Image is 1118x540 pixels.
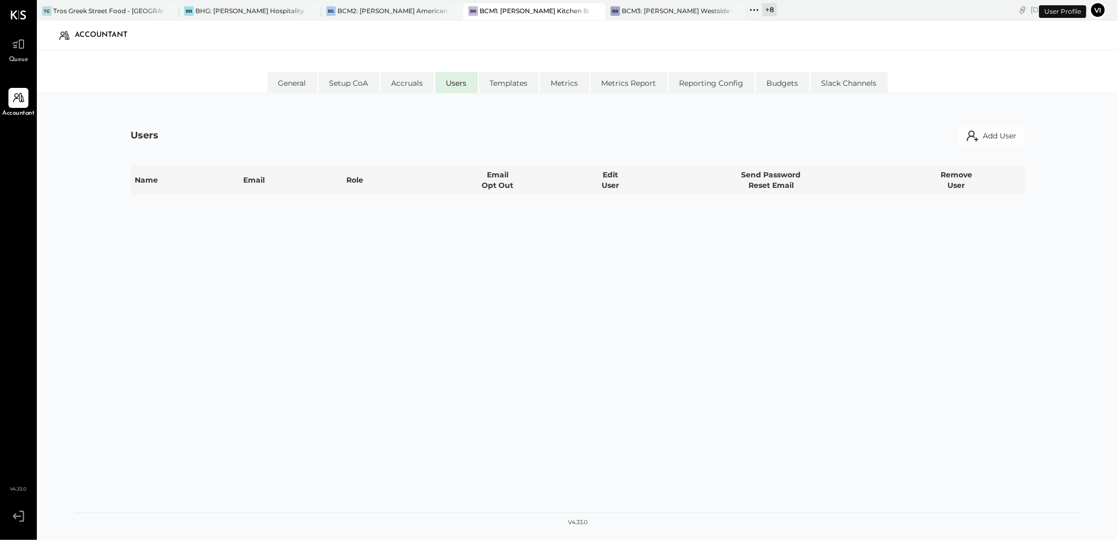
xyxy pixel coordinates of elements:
div: BHG: [PERSON_NAME] Hospitality Group, LLC [195,6,305,15]
li: Templates [479,72,539,93]
th: Role [342,165,429,195]
li: Users [435,72,478,93]
button: Vi [1090,2,1106,18]
li: General [267,72,317,93]
div: BCM3: [PERSON_NAME] Westside Grill [622,6,732,15]
div: BR [468,6,478,16]
div: BR [611,6,620,16]
div: copy link [1017,4,1028,15]
th: Email Opt Out [429,165,566,195]
li: Accruals [381,72,434,93]
li: Slack Channels [811,72,888,93]
div: User Profile [1039,5,1086,18]
th: Name [131,165,239,195]
div: v 4.33.0 [568,518,588,527]
th: Send Password Reset Email [655,165,888,195]
div: BS [326,6,336,16]
div: Users [131,129,158,143]
li: Metrics [540,72,590,93]
th: Edit User [566,165,655,195]
div: Tros Greek Street Food - [GEOGRAPHIC_DATA] [53,6,163,15]
div: + 8 [762,3,777,16]
li: Metrics Report [591,72,667,93]
div: BCM1: [PERSON_NAME] Kitchen Bar Market [480,6,590,15]
div: BB [184,6,194,16]
div: BCM2: [PERSON_NAME] American Cooking [337,6,447,15]
a: Queue [1,34,36,65]
button: Add User [958,125,1025,146]
span: Queue [9,55,28,65]
a: Accountant [1,88,36,118]
div: TG [42,6,52,16]
th: Remove User [888,165,1025,195]
div: [DATE] [1031,5,1087,15]
li: Setup CoA [318,72,380,93]
span: Accountant [3,109,35,118]
li: Budgets [756,72,810,93]
div: Accountant [75,27,138,44]
li: Reporting Config [668,72,755,93]
th: Email [239,165,342,195]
